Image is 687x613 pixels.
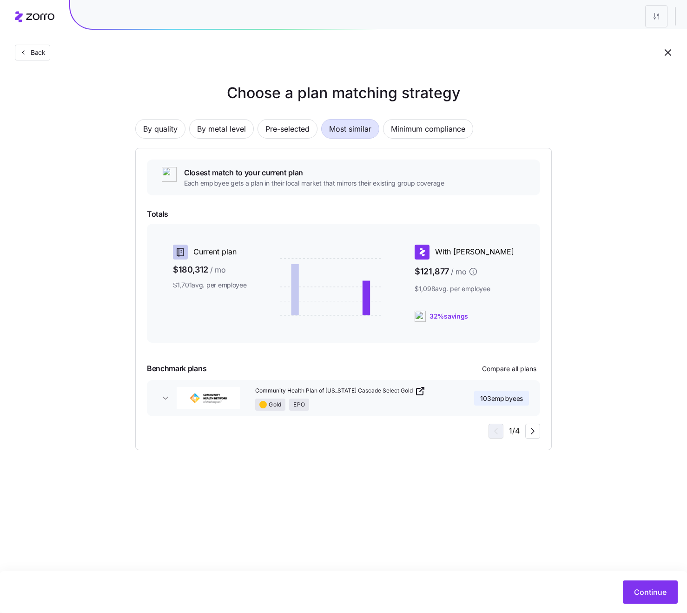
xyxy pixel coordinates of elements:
h1: Choose a plan matching strategy [135,82,552,104]
span: Totals [147,208,540,220]
span: Community Health Plan of [US_STATE] Cascade Select Gold [255,387,413,395]
span: Minimum compliance [391,120,465,138]
span: 103 employees [480,394,523,403]
span: Compare all plans [482,364,536,373]
span: EPO [293,399,305,410]
button: Back [15,45,50,60]
span: $121,877 [415,263,514,280]
span: Gold [269,399,281,410]
span: By quality [143,120,178,138]
span: / mo [210,264,226,276]
span: $1,701 avg. per employee [173,280,247,290]
span: Pre-selected [265,120,310,138]
button: By quality [135,119,185,139]
button: Community Health Network of WashingtonCommunity Health Plan of [US_STATE] Cascade Select GoldGold... [147,380,540,416]
span: $1,098 avg. per employee [415,284,514,293]
span: Most similar [329,120,371,138]
button: Continue [623,580,678,604]
span: $180,312 [173,263,247,277]
span: By metal level [197,120,246,138]
button: Minimum compliance [383,119,473,139]
div: With [PERSON_NAME] [415,245,514,260]
span: 32% savings [429,312,468,321]
img: ai-icon.png [162,167,177,182]
span: Continue [634,586,667,598]
span: Benchmark plans [147,363,206,374]
img: Community Health Network of Washington [177,387,240,409]
button: Pre-selected [258,119,317,139]
div: Current plan [173,245,247,260]
button: By metal level [189,119,254,139]
span: / mo [451,266,467,278]
span: Back [27,48,46,57]
button: Compare all plans [478,361,540,376]
a: Community Health Plan of [US_STATE] Cascade Select Gold [255,386,456,397]
span: Closest match to your current plan [184,167,444,179]
img: ai-icon.png [415,311,426,322]
div: 1 / 4 [489,424,540,439]
span: Each employee gets a plan in their local market that mirrors their existing group coverage [184,179,444,188]
button: Most similar [321,119,379,139]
